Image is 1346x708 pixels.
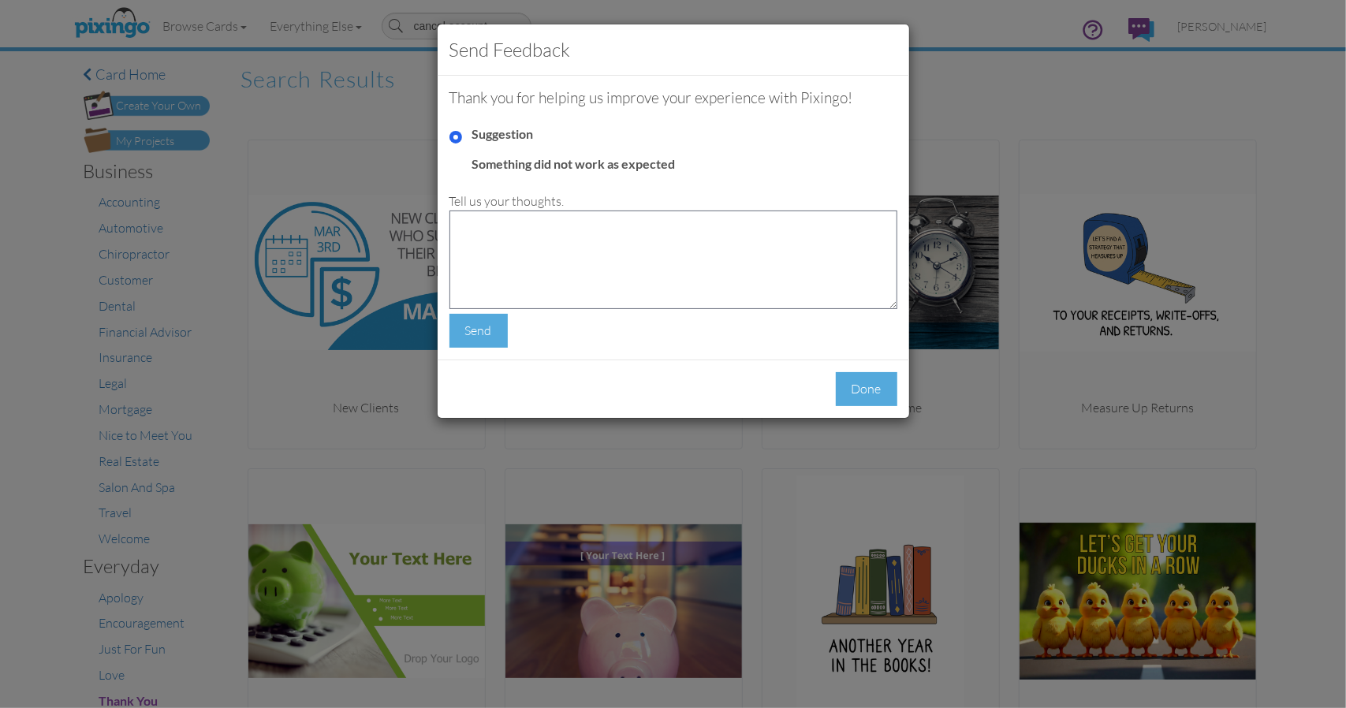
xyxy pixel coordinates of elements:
label: Suggestion [472,125,534,143]
div: Done [836,372,897,406]
h3: Send Feedback [449,36,897,63]
div: Tell us your thoughts. [449,192,897,211]
div: Thank you for helping us improve your experience with Pixingo! [449,88,897,109]
div: Send [449,314,508,348]
label: Something did not work as expected [472,155,676,173]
